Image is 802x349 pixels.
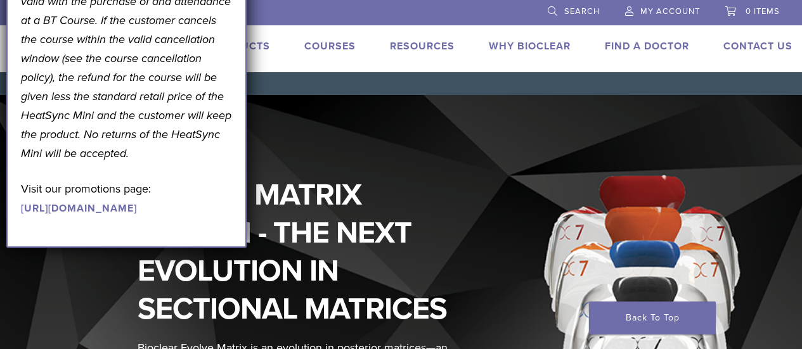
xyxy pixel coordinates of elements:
[605,40,689,53] a: Find A Doctor
[21,179,233,217] p: Visit our promotions page:
[640,6,700,16] span: My Account
[489,40,571,53] a: Why Bioclear
[5,79,32,88] a: Home
[589,301,716,334] a: Back To Top
[564,6,600,16] span: Search
[138,176,460,328] h1: EVOLVE MATRIX SYSTEM - THE NEXT EVOLUTION IN SECTIONAL MATRICES
[723,40,792,53] a: Contact Us
[746,6,780,16] span: 0 items
[390,40,455,53] a: Resources
[304,40,356,53] a: Courses
[21,202,137,215] a: [URL][DOMAIN_NAME]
